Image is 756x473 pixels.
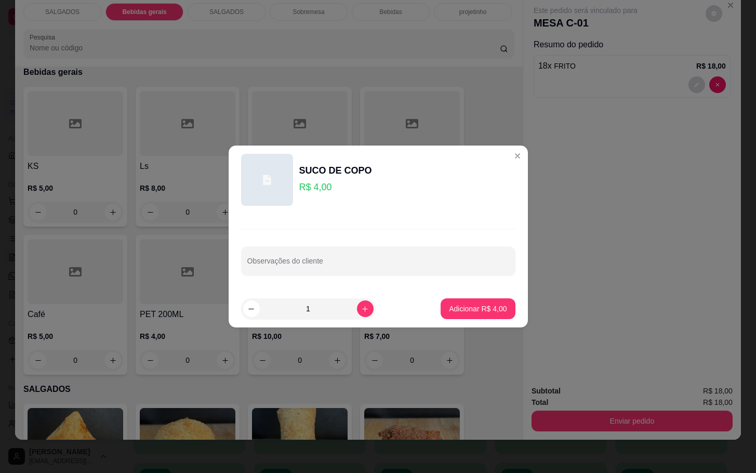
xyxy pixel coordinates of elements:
button: Close [509,148,526,164]
input: Observações do cliente [247,260,509,270]
p: R$ 4,00 [299,180,372,194]
p: Adicionar R$ 4,00 [449,304,507,314]
button: Adicionar R$ 4,00 [441,298,515,319]
button: increase-product-quantity [357,300,374,317]
div: SUCO DE COPO [299,163,372,178]
button: decrease-product-quantity [243,300,260,317]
